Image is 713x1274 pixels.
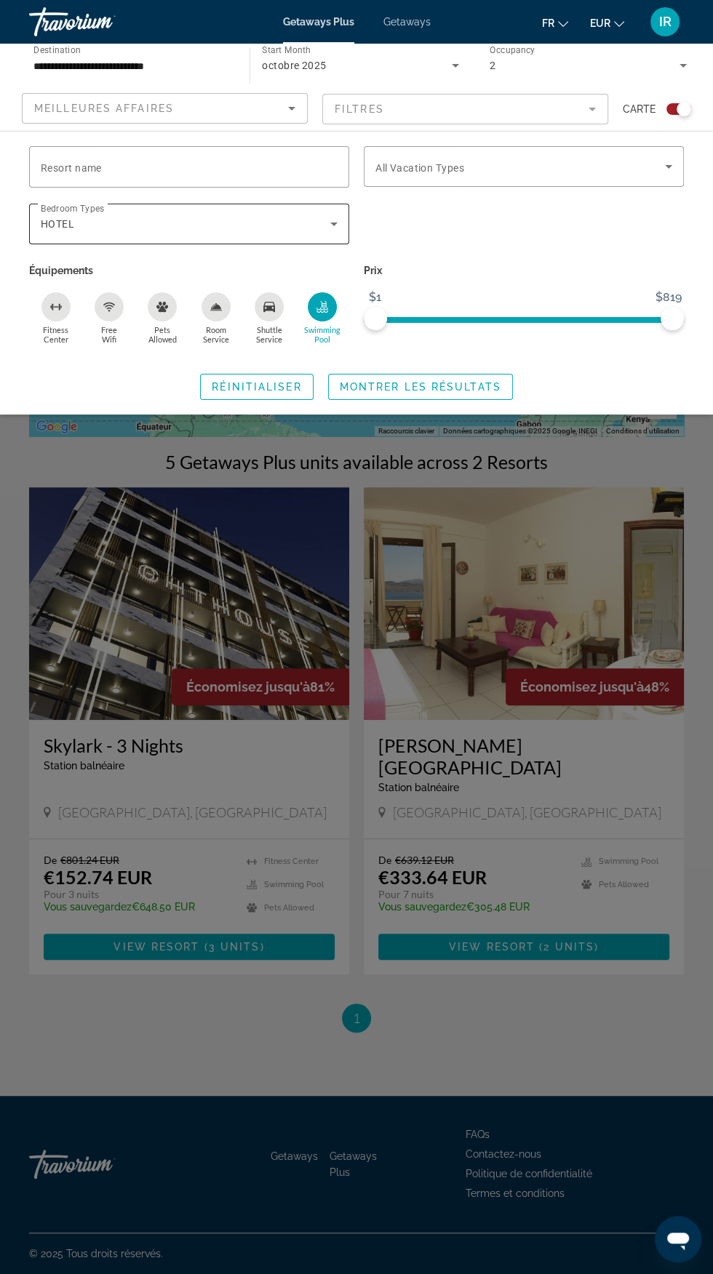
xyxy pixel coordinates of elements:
[316,292,329,345] button: Swimming Pool
[212,381,301,393] span: Réinitialiser
[364,260,684,281] p: Prix
[490,45,535,55] span: Occupancy
[33,44,81,55] span: Destination
[41,162,102,174] span: Resort name
[29,3,175,41] a: Travorium
[34,103,174,114] span: Meilleures affaires
[623,99,656,119] span: Carte
[256,325,282,344] span: Shuttle Service
[383,16,431,28] a: Getaways
[283,16,354,28] a: Getaways Plus
[340,381,501,393] span: Montrer les résultats
[263,292,276,345] button: Shuttle Service
[653,287,684,308] span: $819
[655,1216,701,1262] iframe: Bouton de lancement de la fenêtre de messagerie
[29,260,349,281] p: Équipements
[328,374,513,400] button: Montrer les résultats
[542,12,568,33] button: Change language
[590,12,624,33] button: Change currency
[661,307,684,330] span: ngx-slider-max
[103,292,116,345] button: Free Wifi
[200,374,313,400] button: Réinitialiser
[590,17,610,29] span: EUR
[262,45,311,55] span: Start Month
[322,93,608,125] button: Filter
[364,307,387,330] span: ngx-slider
[209,292,222,345] button: Room Service
[367,287,383,308] span: $1
[490,60,495,71] span: 2
[659,15,672,29] span: IR
[41,218,74,230] span: HOTEL
[43,325,68,344] span: Fitness Center
[101,325,117,344] span: Free Wifi
[646,7,684,37] button: User Menu
[34,100,295,117] mat-select: Sort by
[41,204,104,214] span: Bedroom Types
[203,325,229,344] span: Room Service
[148,325,177,344] span: Pets Allowed
[304,325,340,344] span: Swimming Pool
[262,60,326,71] span: octobre 2025
[364,317,684,320] ngx-slider: ngx-slider
[375,162,464,174] span: All Vacation Types
[542,17,554,29] span: fr
[156,292,169,345] button: Pets Allowed
[49,292,63,345] button: Fitness Center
